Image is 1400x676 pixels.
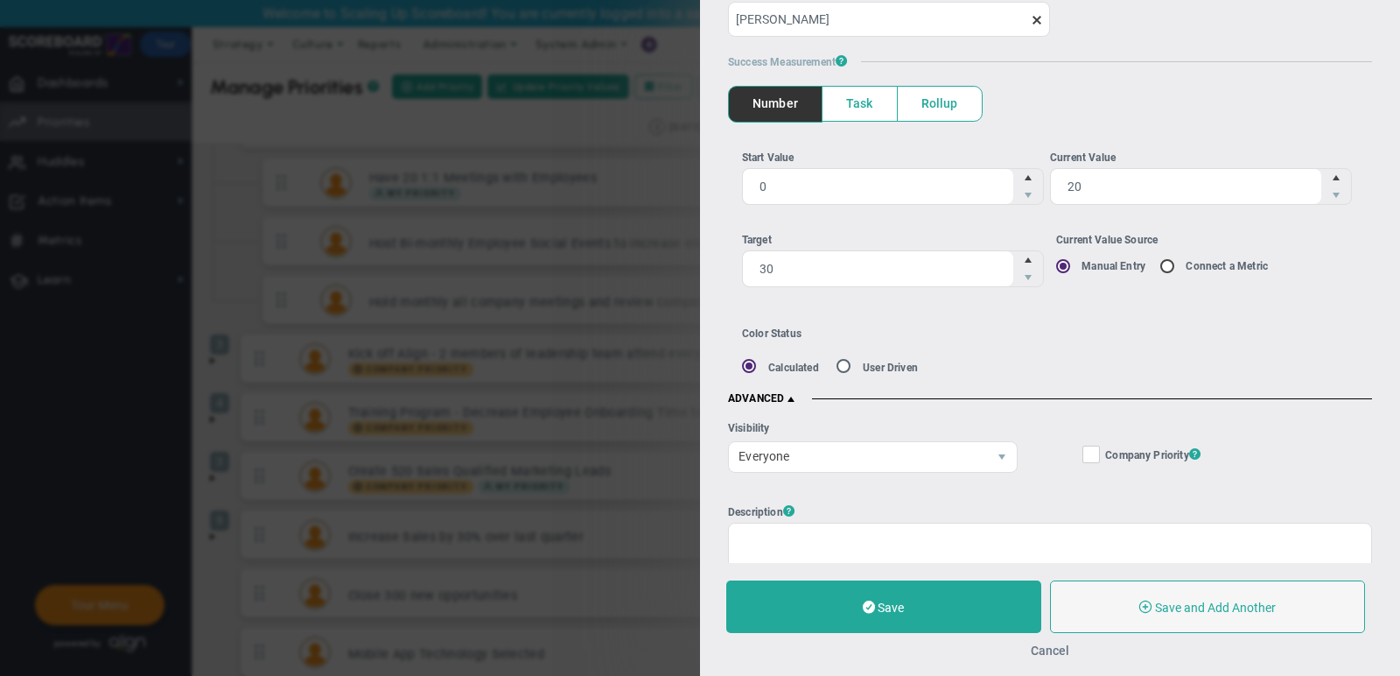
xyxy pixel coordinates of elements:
button: Save and Add Another [1050,581,1365,633]
span: Task [822,87,897,121]
label: Manual Entry [1081,260,1145,272]
button: Save [726,581,1041,633]
div: Color Status [742,327,1120,340]
div: Target [742,232,1044,249]
input: Start Value [743,169,1013,204]
span: Everyone [729,442,987,472]
div: Current Value [1050,150,1352,166]
span: Company Priority [1105,446,1200,466]
span: select [987,442,1017,472]
span: Decrease value [1321,187,1351,204]
span: clear [1050,11,1064,27]
label: Connect a Metric [1186,260,1268,272]
span: Save [878,601,904,615]
span: Increase value [1013,169,1043,187]
label: User Driven [863,362,918,374]
input: Current Value [1051,169,1321,204]
span: Number [729,87,822,121]
div: Visibility [728,420,1018,437]
span: Save and Add Another [1155,601,1276,615]
div: Current Value Source [1056,232,1358,249]
div: Start Value [742,150,1044,166]
button: Cancel [1031,644,1069,658]
label: Calculated [768,362,819,374]
input: Target [743,251,1013,286]
span: Decrease value [1013,187,1043,204]
span: Rollup [898,87,982,121]
span: Increase value [1013,251,1043,269]
div: Description [728,504,1372,518]
span: Increase value [1321,169,1351,187]
span: Decrease value [1013,269,1043,286]
input: Search or Invite Team Members [728,2,1050,37]
span: ADVANCED [728,392,798,406]
span: Success Measurement [728,54,847,68]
